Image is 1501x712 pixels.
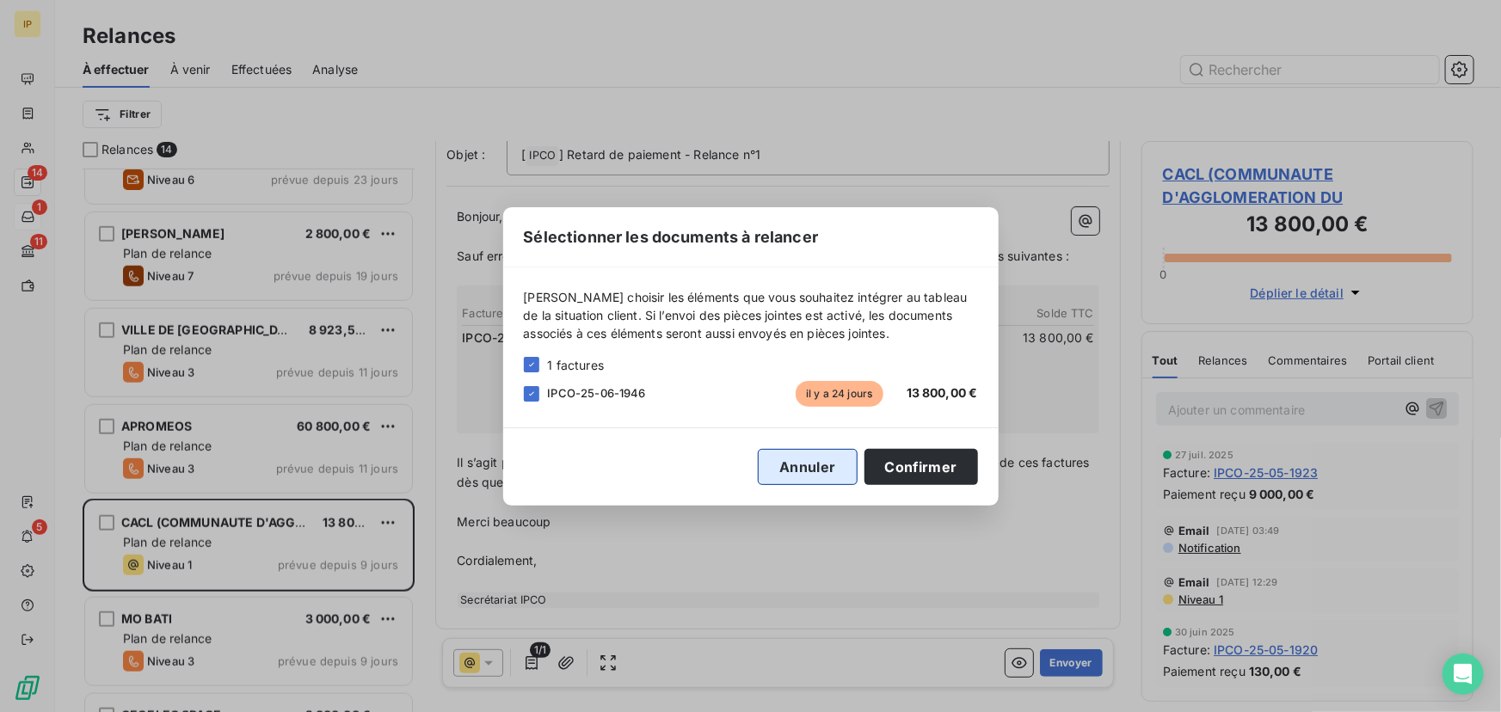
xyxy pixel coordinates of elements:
[796,381,883,407] span: il y a 24 jours
[524,288,978,342] span: [PERSON_NAME] choisir les éléments que vous souhaitez intégrer au tableau de la situation client....
[548,356,605,374] span: 1 factures
[1443,654,1484,695] div: Open Intercom Messenger
[758,449,857,485] button: Annuler
[548,386,646,400] span: IPCO-25-06-1946
[907,385,978,400] span: 13 800,00 €
[864,449,978,485] button: Confirmer
[524,225,819,249] span: Sélectionner les documents à relancer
